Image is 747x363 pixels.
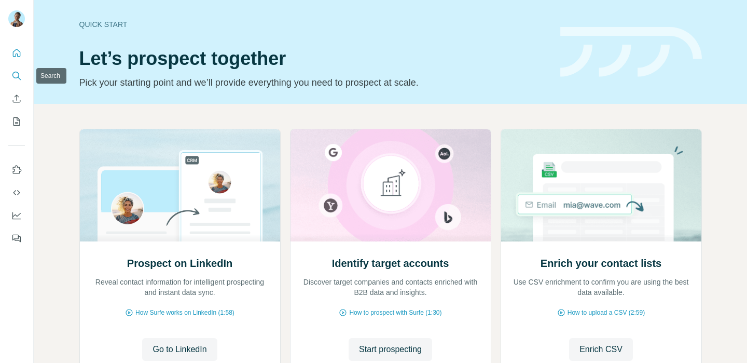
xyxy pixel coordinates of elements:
[79,48,548,69] h1: Let’s prospect together
[501,129,702,241] img: Enrich your contact lists
[579,343,622,356] span: Enrich CSV
[301,277,480,298] p: Discover target companies and contacts enriched with B2B data and insights.
[8,160,25,179] button: Use Surfe on LinkedIn
[511,277,691,298] p: Use CSV enrichment to confirm you are using the best data available.
[8,206,25,225] button: Dashboard
[349,338,432,361] button: Start prospecting
[79,129,281,241] img: Prospect on LinkedIn
[79,19,548,30] div: Quick start
[8,112,25,131] button: My lists
[8,66,25,85] button: Search
[332,256,449,271] h2: Identify target accounts
[8,229,25,248] button: Feedback
[153,343,206,356] span: Go to LinkedIn
[8,10,25,27] img: Avatar
[8,183,25,202] button: Use Surfe API
[79,75,548,90] p: Pick your starting point and we’ll provide everything you need to prospect at scale.
[8,89,25,108] button: Enrich CSV
[8,44,25,62] button: Quick start
[290,129,491,241] img: Identify target accounts
[127,256,232,271] h2: Prospect on LinkedIn
[142,338,217,361] button: Go to LinkedIn
[560,27,702,77] img: banner
[135,308,234,317] span: How Surfe works on LinkedIn (1:58)
[90,277,270,298] p: Reveal contact information for intelligent prospecting and instant data sync.
[349,308,441,317] span: How to prospect with Surfe (1:30)
[569,338,633,361] button: Enrich CSV
[541,256,661,271] h2: Enrich your contact lists
[568,308,645,317] span: How to upload a CSV (2:59)
[359,343,422,356] span: Start prospecting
